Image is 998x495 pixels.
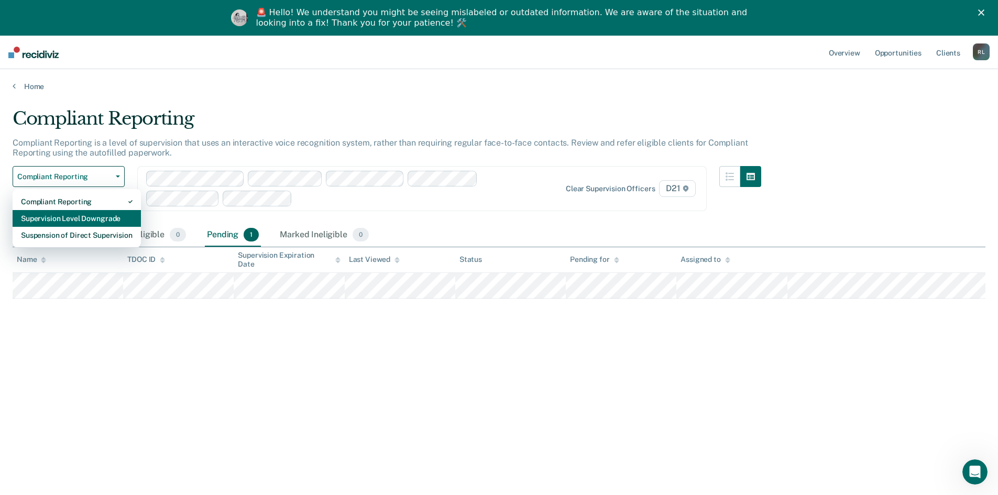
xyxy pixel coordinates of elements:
[659,180,695,197] span: D21
[353,228,369,241] span: 0
[13,166,125,187] button: Compliant Reporting
[973,43,990,60] button: RL
[244,228,259,241] span: 1
[21,227,133,244] div: Suspension of Direct Supervision
[17,172,112,181] span: Compliant Reporting
[570,255,619,264] div: Pending for
[827,36,862,69] a: Overview
[973,43,990,60] div: R L
[8,47,59,58] img: Recidiviz
[566,184,655,193] div: Clear supervision officers
[459,255,482,264] div: Status
[978,9,989,16] div: Close
[278,224,371,247] div: Marked Ineligible0
[13,82,985,91] a: Home
[873,36,924,69] a: Opportunities
[104,224,188,247] div: Almost Eligible0
[13,138,748,158] p: Compliant Reporting is a level of supervision that uses an interactive voice recognition system, ...
[170,228,186,241] span: 0
[205,224,261,247] div: Pending1
[13,108,761,138] div: Compliant Reporting
[231,9,248,26] img: Profile image for Kim
[17,255,46,264] div: Name
[349,255,400,264] div: Last Viewed
[21,210,133,227] div: Supervision Level Downgrade
[238,251,340,269] div: Supervision Expiration Date
[681,255,730,264] div: Assigned to
[934,36,962,69] a: Clients
[127,255,165,264] div: TDOC ID
[21,193,133,210] div: Compliant Reporting
[256,7,751,28] div: 🚨 Hello! We understand you might be seeing mislabeled or outdated information. We are aware of th...
[962,459,988,485] iframe: Intercom live chat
